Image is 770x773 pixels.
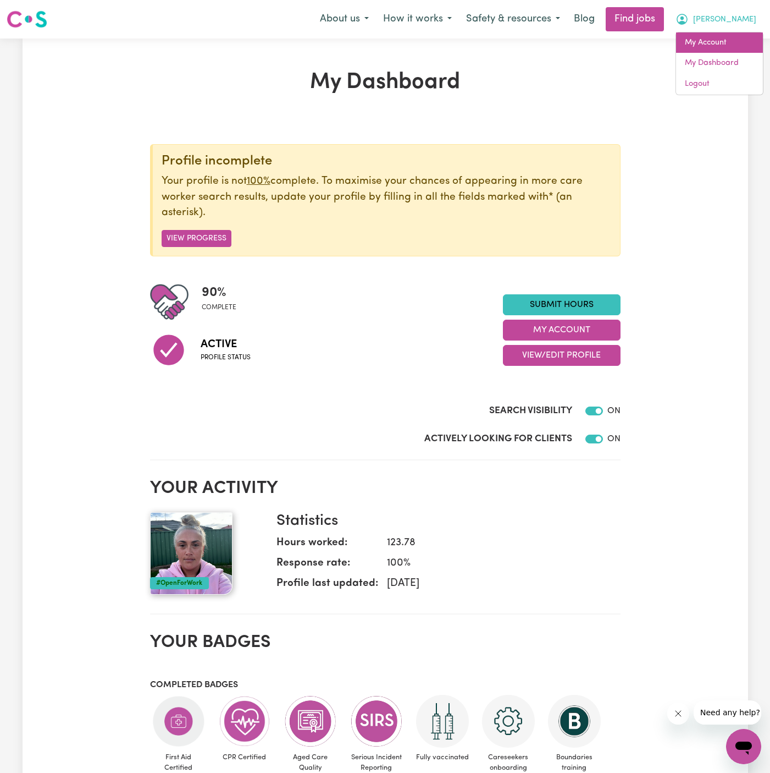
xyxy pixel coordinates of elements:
u: 100% [247,176,270,187]
span: CPR Certified [216,748,273,767]
h1: My Dashboard [150,69,621,96]
dt: Response rate: [276,556,378,576]
button: View/Edit Profile [503,345,621,366]
button: About us [313,8,376,31]
span: ON [607,407,621,415]
span: Active [201,336,251,353]
img: CS Academy: Serious Incident Reporting Scheme course completed [350,695,403,748]
button: How it works [376,8,459,31]
img: Care and support worker has completed First Aid Certification [152,695,205,748]
label: Search Visibility [489,404,572,418]
h2: Your activity [150,478,621,499]
img: Care and support worker has completed CPR Certification [218,695,271,748]
dd: [DATE] [378,576,612,592]
span: Fully vaccinated [414,748,471,767]
a: My Account [676,32,763,53]
div: My Account [675,32,763,95]
button: View Progress [162,230,231,247]
img: Your profile picture [150,512,232,595]
a: Find jobs [606,7,664,31]
button: My Account [503,320,621,341]
img: CS Academy: Careseekers Onboarding course completed [482,695,535,748]
img: Care and support worker has received 2 doses of COVID-19 vaccine [416,695,469,748]
iframe: Button to launch messaging window [726,729,761,764]
span: Profile status [201,353,251,363]
a: My Dashboard [676,53,763,74]
h2: Your badges [150,632,621,653]
dd: 100 % [378,556,612,572]
iframe: Message from company [694,700,761,725]
a: Blog [567,7,601,31]
button: My Account [668,8,763,31]
button: Safety & resources [459,8,567,31]
iframe: Close message [667,703,689,725]
dt: Hours worked: [276,535,378,556]
span: ON [607,435,621,443]
a: Submit Hours [503,294,621,315]
a: Logout [676,74,763,95]
h3: Completed badges [150,680,621,690]
div: Profile completeness: 90% [202,283,245,321]
div: #OpenForWork [150,577,209,589]
img: CS Academy: Aged Care Quality Standards & Code of Conduct course completed [284,695,337,748]
img: Careseekers logo [7,9,47,29]
p: Your profile is not complete. To maximise your chances of appearing in more care worker search re... [162,174,611,221]
span: 90 % [202,283,236,303]
img: CS Academy: Boundaries in care and support work course completed [548,695,601,748]
span: [PERSON_NAME] [693,14,756,26]
label: Actively Looking for Clients [424,432,572,446]
dt: Profile last updated: [276,576,378,596]
a: Careseekers logo [7,7,47,32]
span: complete [202,303,236,313]
h3: Statistics [276,512,612,531]
div: Profile incomplete [162,153,611,169]
dd: 123.78 [378,535,612,551]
